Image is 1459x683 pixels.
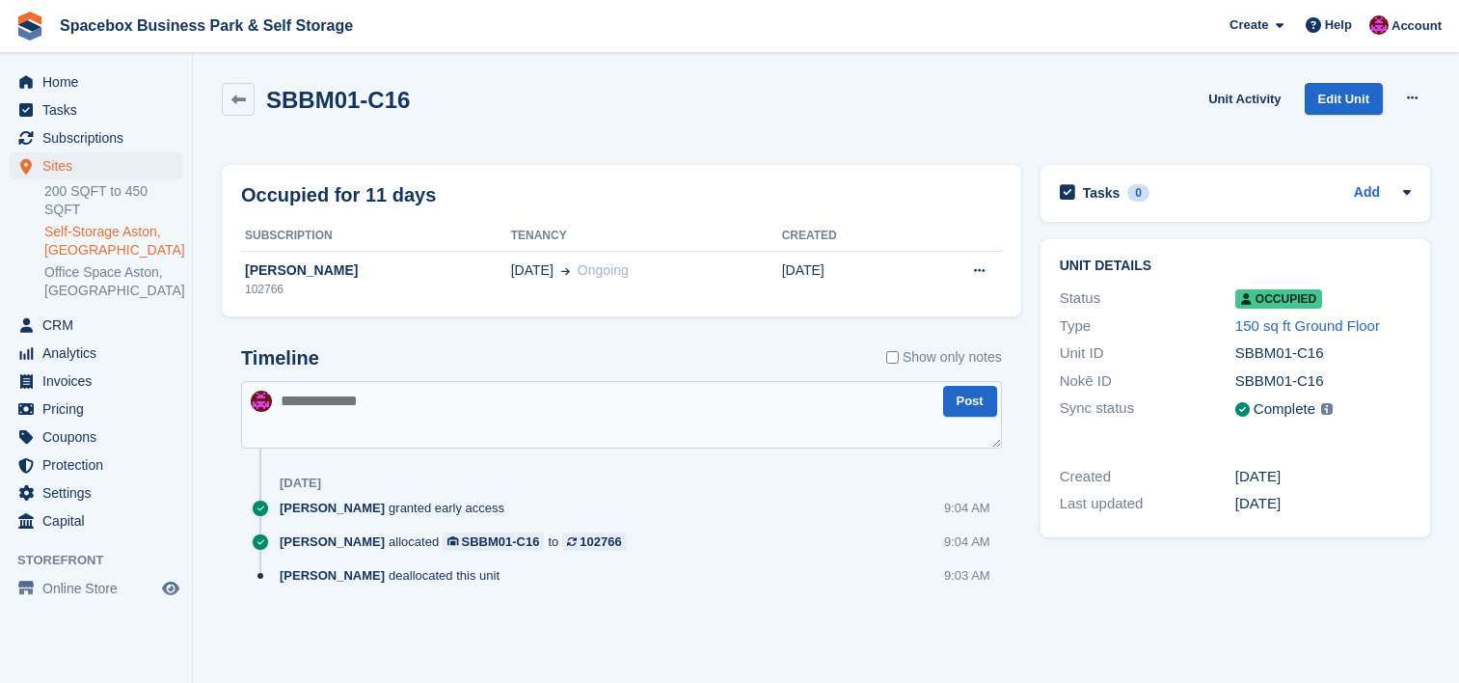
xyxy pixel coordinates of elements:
[52,10,361,41] a: Spacebox Business Park & Self Storage
[1060,397,1235,422] div: Sync status
[1369,15,1389,35] img: Shitika Balanath
[562,533,626,551] a: 102766
[10,340,182,367] a: menu
[782,221,909,252] th: Created
[280,566,509,585] div: deallocated this unit
[1305,83,1383,115] a: Edit Unit
[42,479,158,506] span: Settings
[462,533,540,551] div: SBBM01-C16
[944,499,990,517] div: 9:04 AM
[1060,493,1235,515] div: Last updated
[42,396,158,423] span: Pricing
[10,396,182,423] a: menu
[782,251,909,309] td: [DATE]
[251,391,272,412] img: Shitika Balanath
[280,499,514,517] div: granted early access
[241,260,511,281] div: [PERSON_NAME]
[44,223,182,260] a: Self-Storage Aston, [GEOGRAPHIC_DATA]
[280,499,385,517] span: [PERSON_NAME]
[241,221,511,252] th: Subscription
[580,533,621,551] div: 102766
[10,368,182,395] a: menu
[1235,289,1322,309] span: Occupied
[42,423,158,451] span: Coupons
[241,281,511,298] div: 102766
[944,533,990,551] div: 9:04 AM
[159,577,182,600] a: Preview store
[42,451,158,478] span: Protection
[1354,182,1380,205] a: Add
[1235,466,1411,488] div: [DATE]
[280,533,636,551] div: allocated to
[280,476,321,491] div: [DATE]
[1127,184,1149,202] div: 0
[42,575,158,602] span: Online Store
[1235,317,1380,334] a: 150 sq ft Ground Floor
[10,575,182,602] a: menu
[578,262,629,278] span: Ongoing
[42,152,158,179] span: Sites
[10,124,182,151] a: menu
[10,96,182,123] a: menu
[1060,287,1235,310] div: Status
[1060,315,1235,338] div: Type
[1235,493,1411,515] div: [DATE]
[42,507,158,534] span: Capital
[1060,466,1235,488] div: Created
[280,566,385,585] span: [PERSON_NAME]
[42,368,158,395] span: Invoices
[10,507,182,534] a: menu
[241,347,319,369] h2: Timeline
[10,451,182,478] a: menu
[511,260,554,281] span: [DATE]
[266,87,410,113] h2: SBBM01-C16
[241,180,436,209] h2: Occupied for 11 days
[1321,403,1333,415] img: icon-info-grey-7440780725fd019a000dd9b08b2336e03edf1995a4989e88bcd33f0948082b44.svg
[511,221,782,252] th: Tenancy
[1060,370,1235,393] div: Nokē ID
[15,12,44,41] img: stora-icon-8386f47178a22dfd0bd8f6a31ec36ba5ce8667c1dd55bd0f319d3a0aa187defe.svg
[10,312,182,339] a: menu
[1229,15,1268,35] span: Create
[280,533,385,551] span: [PERSON_NAME]
[1060,342,1235,365] div: Unit ID
[10,423,182,451] a: menu
[42,312,158,339] span: CRM
[1083,184,1121,202] h2: Tasks
[42,96,158,123] span: Tasks
[1235,370,1411,393] div: SBBM01-C16
[1325,15,1352,35] span: Help
[886,347,1002,368] label: Show only notes
[17,551,192,570] span: Storefront
[42,124,158,151] span: Subscriptions
[1391,16,1442,36] span: Account
[443,533,544,551] a: SBBM01-C16
[10,479,182,506] a: menu
[42,340,158,367] span: Analytics
[10,152,182,179] a: menu
[944,566,990,585] div: 9:03 AM
[44,263,182,300] a: Office Space Aston, [GEOGRAPHIC_DATA]
[10,68,182,96] a: menu
[1060,259,1411,274] h2: Unit details
[44,182,182,219] a: 200 SQFT to 450 SQFT
[943,386,997,418] button: Post
[42,68,158,96] span: Home
[1235,342,1411,365] div: SBBM01-C16
[1254,398,1315,421] div: Complete
[1201,83,1288,115] a: Unit Activity
[886,347,899,368] input: Show only notes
